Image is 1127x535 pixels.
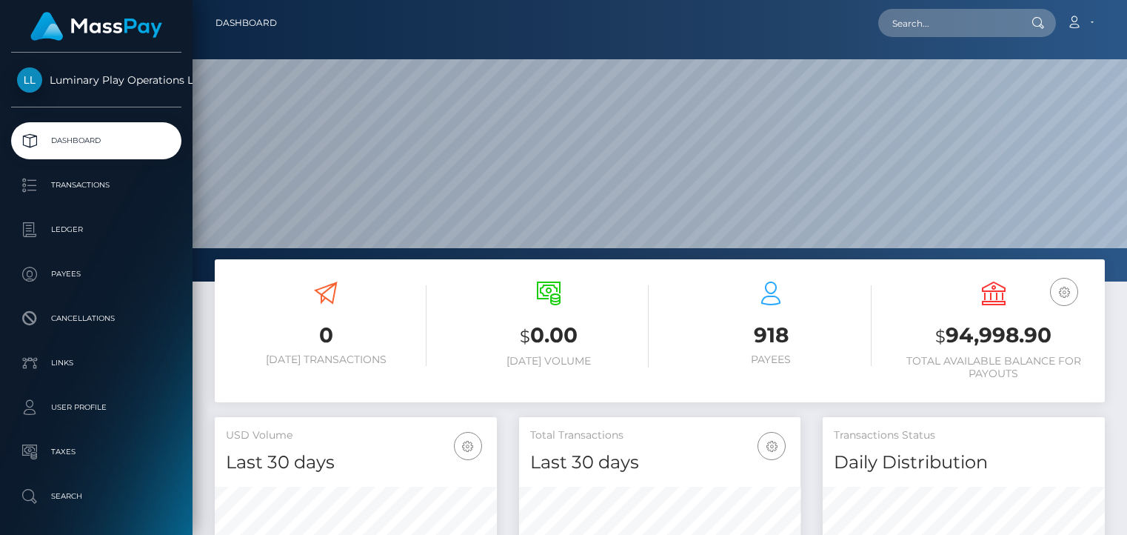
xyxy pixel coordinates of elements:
p: Ledger [17,219,175,241]
h3: 918 [671,321,872,350]
h6: [DATE] Transactions [226,353,427,366]
p: Dashboard [17,130,175,152]
a: Dashboard [11,122,181,159]
h3: 0 [226,321,427,350]
span: Luminary Play Operations Limited [11,73,181,87]
p: Taxes [17,441,175,463]
small: $ [520,326,530,347]
h5: Transactions Status [834,428,1094,443]
p: Links [17,352,175,374]
a: Taxes [11,433,181,471]
a: Links [11,345,181,382]
img: MassPay Logo [30,12,162,41]
a: User Profile [11,389,181,426]
h3: 0.00 [449,321,649,351]
p: Transactions [17,174,175,196]
small: $ [935,326,946,347]
a: Transactions [11,167,181,204]
h6: Total Available Balance for Payouts [894,355,1094,380]
h5: Total Transactions [530,428,790,443]
a: Payees [11,256,181,293]
p: User Profile [17,396,175,419]
p: Search [17,485,175,508]
a: Cancellations [11,300,181,337]
h6: Payees [671,353,872,366]
h5: USD Volume [226,428,486,443]
h6: [DATE] Volume [449,355,649,368]
h3: 94,998.90 [894,321,1094,351]
p: Cancellations [17,308,175,330]
img: Luminary Play Operations Limited [17,67,42,93]
p: Payees [17,263,175,285]
a: Ledger [11,211,181,248]
input: Search... [878,9,1017,37]
h4: Last 30 days [226,450,486,476]
h4: Last 30 days [530,450,790,476]
a: Search [11,478,181,515]
h4: Daily Distribution [834,450,1094,476]
a: Dashboard [215,7,277,39]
